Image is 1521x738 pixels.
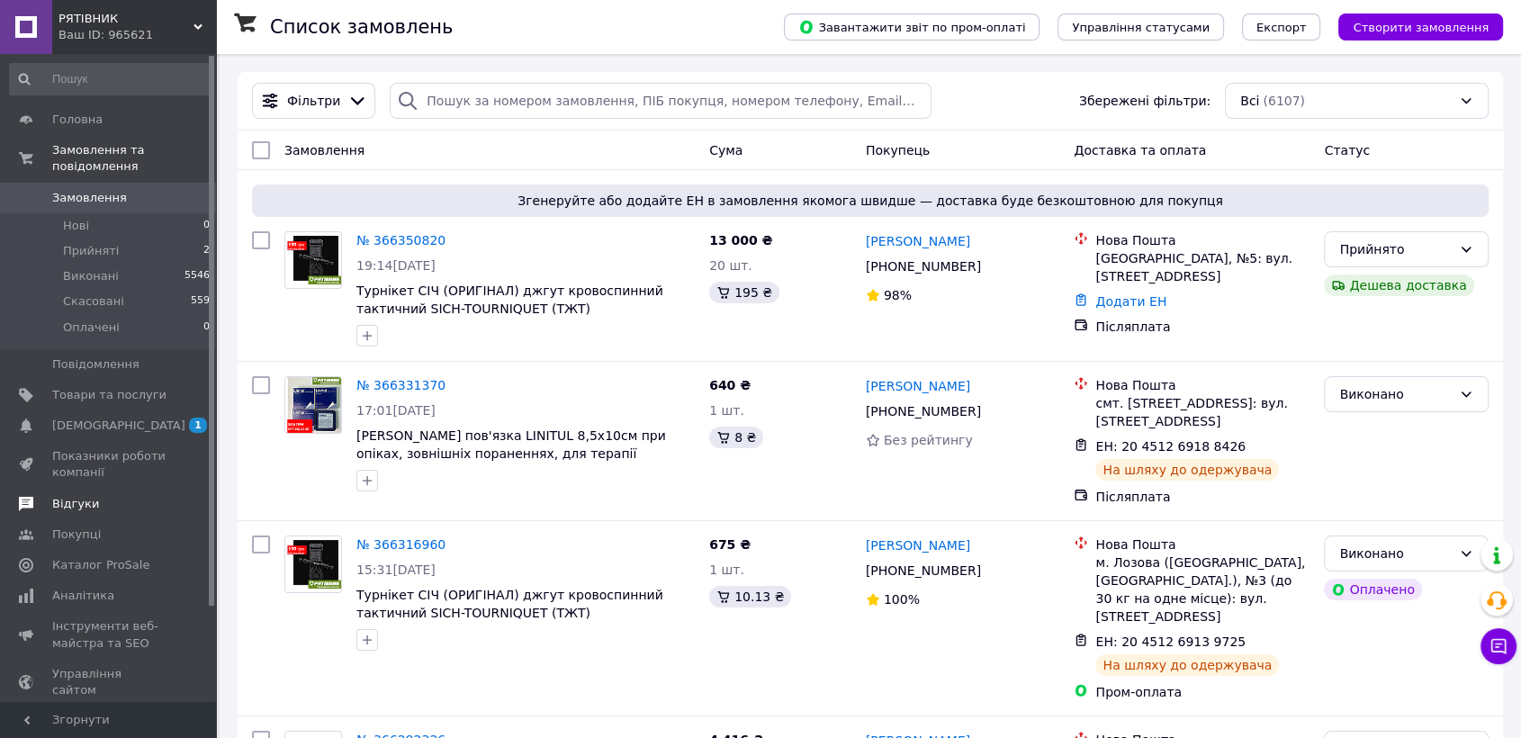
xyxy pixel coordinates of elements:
a: [PERSON_NAME] [866,232,970,250]
span: Товари та послуги [52,387,166,403]
span: 559 [191,293,210,310]
button: Управління статусами [1057,13,1224,40]
button: Завантажити звіт по пром-оплаті [784,13,1039,40]
img: Фото товару [285,236,341,284]
a: Турнікет СІЧ (ОРИГІНАЛ) джгут кровоспинний тактичний SICH-TOURNIQUET (ТЖТ) [356,588,663,620]
div: Нова Пошта [1095,231,1309,249]
span: Скасовані [63,293,124,310]
span: 17:01[DATE] [356,403,436,418]
span: Замовлення [52,190,127,206]
span: ЕН: 20 4512 6918 8426 [1095,439,1246,454]
span: Каталог ProSale [52,557,149,573]
div: 195 ₴ [709,282,779,303]
div: [PHONE_NUMBER] [862,399,985,424]
a: [PERSON_NAME] [866,536,970,554]
div: Виконано [1339,384,1452,404]
div: На шляху до одержувача [1095,654,1279,676]
a: [PERSON_NAME] [866,377,970,395]
span: 2 [203,243,210,259]
img: Фото товару [285,540,341,589]
div: 10.13 ₴ [709,586,791,607]
span: Покупець [866,143,930,157]
span: 19:14[DATE] [356,258,436,273]
span: Покупці [52,526,101,543]
span: ЕН: 20 4512 6913 9725 [1095,634,1246,649]
span: 5546 [184,268,210,284]
div: смт. [STREET_ADDRESS]: вул. [STREET_ADDRESS] [1095,394,1309,430]
span: Збережені фільтри: [1079,92,1210,110]
span: РЯТІВНИК [58,11,193,27]
a: Фото товару [284,376,342,434]
span: 0 [203,218,210,234]
span: Статус [1324,143,1370,157]
span: Управління сайтом [52,666,166,698]
h1: Список замовлень [270,16,453,38]
button: Чат з покупцем [1480,628,1516,664]
span: 0 [203,319,210,336]
span: Управління статусами [1072,21,1210,34]
span: Нові [63,218,89,234]
span: 13 000 ₴ [709,233,773,247]
span: Замовлення [284,143,364,157]
span: Експорт [1256,21,1307,34]
span: Фільтри [287,92,340,110]
span: Головна [52,112,103,128]
a: № 366316960 [356,537,445,552]
button: Експорт [1242,13,1321,40]
span: Завантажити звіт по пром-оплаті [798,19,1025,35]
div: [PHONE_NUMBER] [862,558,985,583]
span: 15:31[DATE] [356,562,436,577]
span: Всі [1240,92,1259,110]
div: Пром-оплата [1095,683,1309,701]
span: 100% [884,592,920,607]
div: Оплачено [1324,579,1421,600]
span: Виконані [63,268,119,284]
span: Відгуки [52,496,99,512]
div: На шляху до одержувача [1095,459,1279,481]
span: 675 ₴ [709,537,751,552]
button: Створити замовлення [1338,13,1503,40]
a: № 366350820 [356,233,445,247]
span: Згенеруйте або додайте ЕН в замовлення якомога швидше — доставка буде безкоштовною для покупця [259,192,1481,210]
span: 640 ₴ [709,378,751,392]
span: Замовлення та повідомлення [52,142,216,175]
div: Нова Пошта [1095,376,1309,394]
span: (6107) [1263,94,1305,108]
span: Повідомлення [52,356,139,373]
a: Фото товару [284,231,342,289]
span: Створити замовлення [1353,21,1489,34]
span: Показники роботи компанії [52,448,166,481]
div: Післяплата [1095,488,1309,506]
a: [PERSON_NAME] пов'язка LINITUL 8,5х10см при опіках, зовнішніх пораненнях, для терапії пролежнів, ... [356,428,676,479]
div: Післяплата [1095,318,1309,336]
span: Інструменти веб-майстра та SEO [52,618,166,651]
a: Створити замовлення [1320,19,1503,33]
span: Cума [709,143,742,157]
div: [PHONE_NUMBER] [862,254,985,279]
img: Фото товару [285,377,341,433]
a: № 366331370 [356,378,445,392]
span: Прийняті [63,243,119,259]
span: Доставка та оплата [1074,143,1206,157]
span: 1 шт. [709,403,744,418]
div: [GEOGRAPHIC_DATA], №5: вул. [STREET_ADDRESS] [1095,249,1309,285]
a: Турнікет СІЧ (ОРИГІНАЛ) джгут кровоспинний тактичний SICH-TOURNIQUET (ТЖТ) [356,283,663,316]
div: Дешева доставка [1324,274,1473,296]
a: Додати ЕН [1095,294,1166,309]
span: Аналітика [52,588,114,604]
span: 20 шт. [709,258,752,273]
a: Фото товару [284,535,342,593]
span: [DEMOGRAPHIC_DATA] [52,418,185,434]
span: 1 [189,418,207,433]
div: Прийнято [1339,239,1452,259]
div: 8 ₴ [709,427,763,448]
div: Нова Пошта [1095,535,1309,553]
div: Ваш ID: 965621 [58,27,216,43]
span: 1 шт. [709,562,744,577]
span: 98% [884,288,912,302]
input: Пошук за номером замовлення, ПІБ покупця, номером телефону, Email, номером накладної [390,83,931,119]
span: Без рейтингу [884,433,973,447]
